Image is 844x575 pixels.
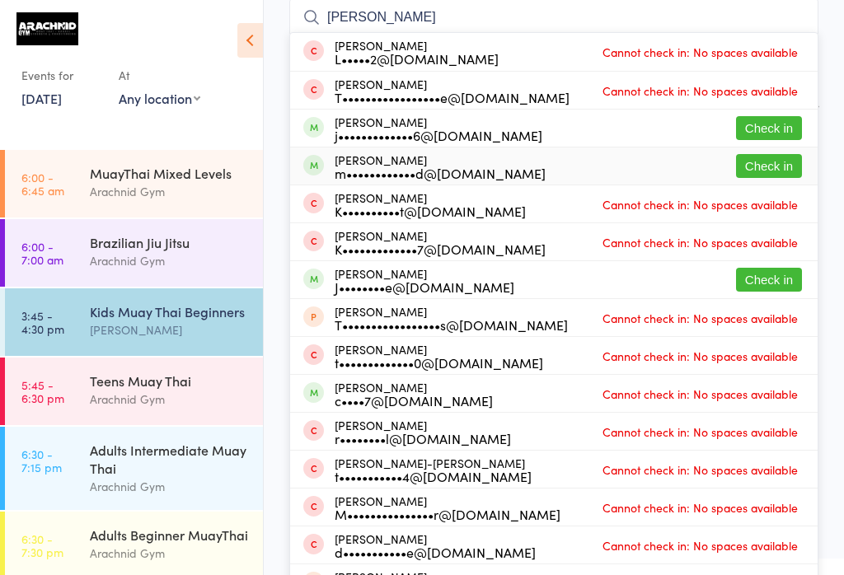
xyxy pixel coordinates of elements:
div: Arachnid Gym [90,390,249,409]
div: Events for [21,62,102,89]
time: 3:45 - 4:30 pm [21,309,64,335]
time: 6:30 - 7:30 pm [21,532,63,559]
div: M•••••••••••••••r@[DOMAIN_NAME] [335,507,560,521]
div: [PERSON_NAME] [335,381,493,407]
div: [PERSON_NAME] [335,418,511,445]
span: Cannot check in: No spaces available [598,192,802,217]
button: Check in [736,154,802,178]
div: [PERSON_NAME] [335,77,570,104]
time: 5:45 - 6:30 pm [21,378,64,404]
div: Kids Muay Thai Beginners [90,302,249,320]
div: Brazilian Jiu Jitsu [90,233,249,251]
div: Any location [119,89,200,107]
span: Cannot check in: No spaces available [598,40,802,64]
div: m••••••••••••d@[DOMAIN_NAME] [335,166,546,180]
button: Check in [736,268,802,292]
div: t•••••••••••4@[DOMAIN_NAME] [335,470,532,483]
div: j•••••••••••••6@[DOMAIN_NAME] [335,129,542,142]
div: [PERSON_NAME] [335,267,514,293]
div: [PERSON_NAME] [90,320,249,339]
div: J••••••••e@[DOMAIN_NAME] [335,280,514,293]
span: Cannot check in: No spaces available [598,381,802,406]
div: K•••••••••••••7@[DOMAIN_NAME] [335,242,546,255]
time: 6:00 - 6:45 am [21,171,64,197]
div: Adults Intermediate Muay Thai [90,441,249,477]
div: c••••7@[DOMAIN_NAME] [335,394,493,407]
a: [DATE] [21,89,62,107]
span: Cannot check in: No spaces available [598,533,802,558]
div: [PERSON_NAME] [335,532,536,559]
div: T•••••••••••••••••s@[DOMAIN_NAME] [335,318,568,331]
div: L•••••2@[DOMAIN_NAME] [335,52,499,65]
span: Cannot check in: No spaces available [598,419,802,444]
div: [PERSON_NAME] [335,343,543,369]
img: Arachnid Gym [16,12,78,45]
div: K••••••••••t@[DOMAIN_NAME] [335,204,526,217]
div: Teens Muay Thai [90,372,249,390]
div: [PERSON_NAME] [335,494,560,521]
div: [PERSON_NAME] [335,191,526,217]
a: 6:00 -6:45 amMuayThai Mixed LevelsArachnid Gym [5,150,263,217]
a: 6:00 -7:00 amBrazilian Jiu JitsuArachnid Gym [5,219,263,287]
div: [PERSON_NAME] [335,305,568,331]
div: MuayThai Mixed Levels [90,164,249,182]
div: Arachnid Gym [90,182,249,201]
span: Cannot check in: No spaces available [598,306,802,330]
a: 6:30 -7:15 pmAdults Intermediate Muay ThaiArachnid Gym [5,427,263,510]
a: 5:45 -6:30 pmTeens Muay ThaiArachnid Gym [5,358,263,425]
div: r••••••••l@[DOMAIN_NAME] [335,432,511,445]
div: Adults Beginner MuayThai [90,526,249,544]
time: 6:30 - 7:15 pm [21,447,62,474]
div: t•••••••••••••0@[DOMAIN_NAME] [335,356,543,369]
div: [PERSON_NAME] [335,39,499,65]
div: [PERSON_NAME] [335,115,542,142]
span: Cannot check in: No spaces available [598,344,802,368]
div: [PERSON_NAME]-[PERSON_NAME] [335,456,532,483]
div: T•••••••••••••••••e@[DOMAIN_NAME] [335,91,570,104]
span: Cannot check in: No spaces available [598,230,802,255]
span: Cannot check in: No spaces available [598,78,802,103]
a: 3:45 -4:30 pmKids Muay Thai Beginners[PERSON_NAME] [5,288,263,356]
div: At [119,62,200,89]
span: Cannot check in: No spaces available [598,457,802,482]
div: Arachnid Gym [90,477,249,496]
button: Check in [736,116,802,140]
div: d•••••••••••e@[DOMAIN_NAME] [335,545,536,559]
div: Arachnid Gym [90,251,249,270]
div: Arachnid Gym [90,544,249,563]
div: [PERSON_NAME] [335,229,546,255]
time: 6:00 - 7:00 am [21,240,63,266]
span: Cannot check in: No spaces available [598,495,802,520]
div: [PERSON_NAME] [335,153,546,180]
